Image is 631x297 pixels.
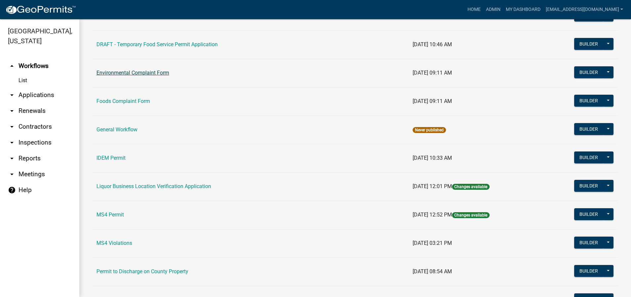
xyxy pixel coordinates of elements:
[96,240,132,246] a: MS4 Violations
[413,41,452,48] span: [DATE] 10:46 AM
[503,3,543,16] a: My Dashboard
[413,212,452,218] span: [DATE] 12:52 PM
[96,41,218,48] a: DRAFT - Temporary Food Service Permit Application
[543,3,626,16] a: [EMAIL_ADDRESS][DOMAIN_NAME]
[96,212,124,218] a: MS4 Permit
[574,10,603,21] button: Builder
[413,240,452,246] span: [DATE] 03:21 PM
[8,123,16,131] i: arrow_drop_down
[8,107,16,115] i: arrow_drop_down
[8,186,16,194] i: help
[413,183,452,189] span: [DATE] 12:01 PM
[465,3,483,16] a: Home
[96,126,137,133] a: General Workflow
[574,180,603,192] button: Builder
[574,208,603,220] button: Builder
[96,268,188,275] a: Permit to Discharge on County Property
[452,212,490,218] span: Changes available
[483,3,503,16] a: Admin
[413,268,452,275] span: [DATE] 08:54 AM
[8,154,16,162] i: arrow_drop_down
[574,66,603,78] button: Builder
[8,139,16,147] i: arrow_drop_down
[8,91,16,99] i: arrow_drop_down
[96,155,126,161] a: IDEM Permit
[574,38,603,50] button: Builder
[413,98,452,104] span: [DATE] 09:11 AM
[96,70,169,76] a: Environmental Complaint Form
[96,183,211,189] a: Liquor Business Location Verification Application
[8,170,16,178] i: arrow_drop_down
[413,127,446,133] span: Never published
[574,265,603,277] button: Builder
[574,123,603,135] button: Builder
[8,62,16,70] i: arrow_drop_up
[413,155,452,161] span: [DATE] 10:33 AM
[574,95,603,107] button: Builder
[96,98,150,104] a: Foods Complaint Form
[574,237,603,248] button: Builder
[452,184,490,190] span: Changes available
[574,151,603,163] button: Builder
[413,70,452,76] span: [DATE] 09:11 AM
